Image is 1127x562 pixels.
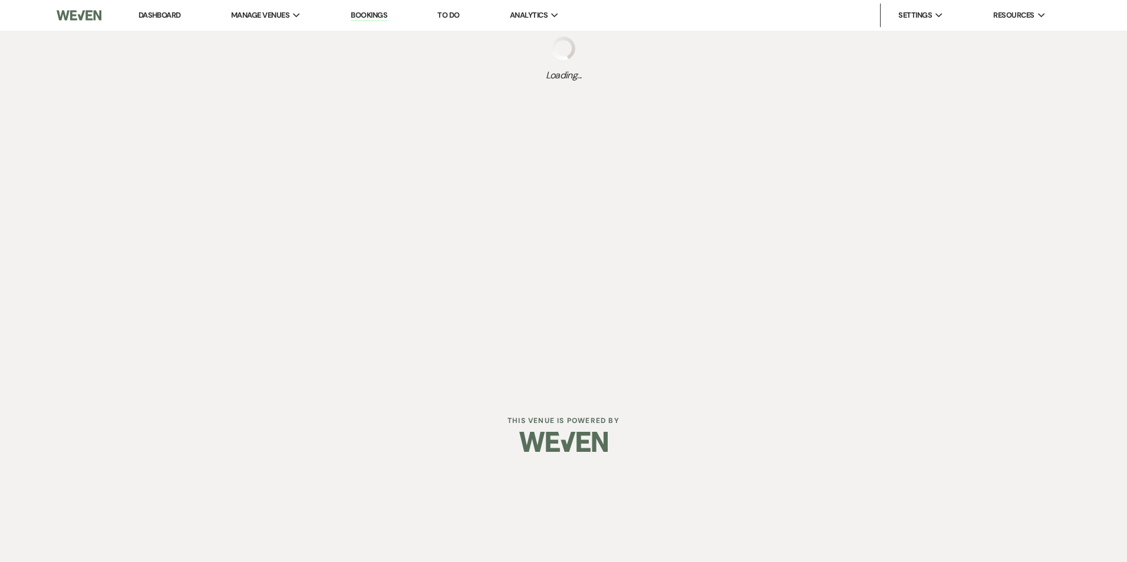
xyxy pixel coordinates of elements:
a: Dashboard [139,10,181,20]
img: Weven Logo [519,421,608,462]
span: Settings [898,9,932,21]
span: Resources [993,9,1034,21]
span: Loading... [546,68,582,82]
span: Analytics [510,9,548,21]
img: Weven Logo [57,3,101,28]
img: loading spinner [552,37,575,60]
span: Manage Venues [231,9,289,21]
a: Bookings [351,10,387,21]
a: To Do [437,10,459,20]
